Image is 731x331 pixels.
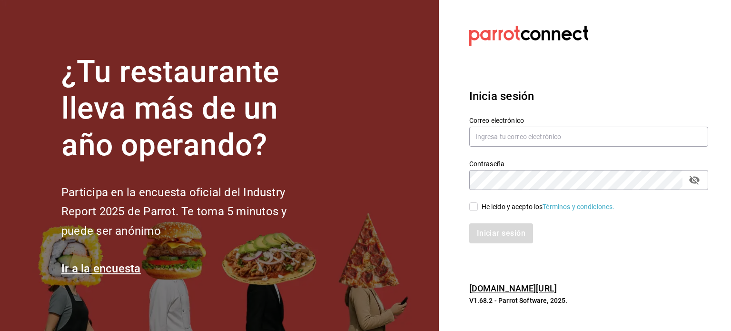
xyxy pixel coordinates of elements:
[469,127,708,147] input: Ingresa tu correo electrónico
[469,88,708,105] h3: Inicia sesión
[686,172,702,188] button: passwordField
[543,203,614,211] a: Términos y condiciones.
[61,54,318,163] h1: ¿Tu restaurante lleva más de un año operando?
[482,202,615,212] div: He leído y acepto los
[469,296,708,305] p: V1.68.2 - Parrot Software, 2025.
[61,183,318,241] h2: Participa en la encuesta oficial del Industry Report 2025 de Parrot. Te toma 5 minutos y puede se...
[469,117,708,124] label: Correo electrónico
[61,262,141,275] a: Ir a la encuesta
[469,160,708,167] label: Contraseña
[469,283,557,293] a: [DOMAIN_NAME][URL]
